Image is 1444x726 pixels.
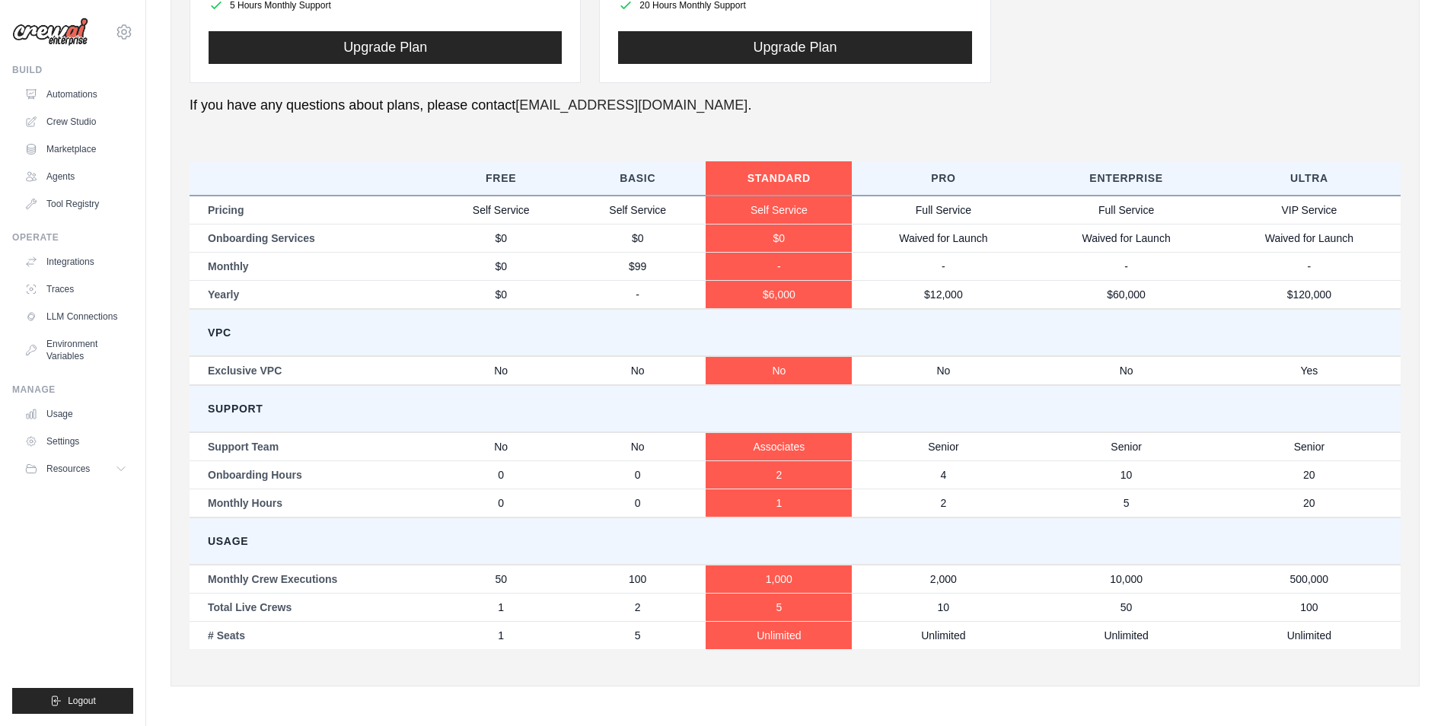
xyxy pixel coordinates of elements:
[1218,252,1401,280] td: -
[190,356,432,385] td: Exclusive VPC
[190,460,432,489] td: Onboarding Hours
[852,489,1034,517] td: 2
[852,593,1034,621] td: 10
[46,463,90,475] span: Resources
[432,224,569,252] td: $0
[706,593,852,621] td: 5
[569,196,706,224] td: Self Service
[706,252,852,280] td: -
[706,565,852,594] td: 1,000
[18,429,133,454] a: Settings
[18,137,133,161] a: Marketplace
[190,489,432,517] td: Monthly Hours
[852,280,1034,309] td: $12,000
[852,252,1034,280] td: -
[569,432,706,461] td: No
[18,277,133,301] a: Traces
[190,432,432,461] td: Support Team
[1218,432,1401,461] td: Senior
[706,460,852,489] td: 2
[432,356,569,385] td: No
[12,384,133,396] div: Manage
[18,250,133,274] a: Integrations
[569,224,706,252] td: $0
[852,224,1034,252] td: Waived for Launch
[1218,460,1401,489] td: 20
[706,356,852,385] td: No
[706,161,852,196] th: Standard
[1218,196,1401,224] td: VIP Service
[706,196,852,224] td: Self Service
[190,196,432,224] td: Pricing
[1034,252,1217,280] td: -
[569,565,706,594] td: 100
[1034,280,1217,309] td: $60,000
[432,280,569,309] td: $0
[1034,196,1217,224] td: Full Service
[432,432,569,461] td: No
[515,97,748,113] a: [EMAIL_ADDRESS][DOMAIN_NAME]
[618,31,971,64] button: Upgrade Plan
[852,356,1034,385] td: No
[432,460,569,489] td: 0
[706,621,852,649] td: Unlimited
[1218,489,1401,517] td: 20
[1034,593,1217,621] td: 50
[12,64,133,76] div: Build
[18,82,133,107] a: Automations
[18,304,133,329] a: LLM Connections
[1218,621,1401,649] td: Unlimited
[190,593,432,621] td: Total Live Crews
[852,621,1034,649] td: Unlimited
[190,621,432,649] td: # Seats
[18,164,133,189] a: Agents
[432,196,569,224] td: Self Service
[18,332,133,368] a: Environment Variables
[432,593,569,621] td: 1
[1218,356,1401,385] td: Yes
[569,593,706,621] td: 2
[12,18,88,46] img: Logo
[190,224,432,252] td: Onboarding Services
[706,489,852,517] td: 1
[1034,489,1217,517] td: 5
[1218,161,1401,196] th: Ultra
[18,457,133,481] button: Resources
[18,192,133,216] a: Tool Registry
[1034,432,1217,461] td: Senior
[432,161,569,196] th: Free
[190,309,1401,356] td: VPC
[190,517,1401,565] td: Usage
[190,252,432,280] td: Monthly
[432,565,569,594] td: 50
[852,460,1034,489] td: 4
[706,224,852,252] td: $0
[1034,621,1217,649] td: Unlimited
[18,110,133,134] a: Crew Studio
[432,489,569,517] td: 0
[190,385,1401,432] td: Support
[68,695,96,707] span: Logout
[432,621,569,649] td: 1
[190,565,432,594] td: Monthly Crew Executions
[1368,653,1444,726] iframe: Chat Widget
[18,402,133,426] a: Usage
[1034,565,1217,594] td: 10,000
[569,356,706,385] td: No
[852,161,1034,196] th: Pro
[852,565,1034,594] td: 2,000
[190,280,432,309] td: Yearly
[1218,565,1401,594] td: 500,000
[852,196,1034,224] td: Full Service
[1034,460,1217,489] td: 10
[1218,593,1401,621] td: 100
[1034,161,1217,196] th: Enterprise
[1218,280,1401,309] td: $120,000
[569,621,706,649] td: 5
[569,489,706,517] td: 0
[209,31,562,64] button: Upgrade Plan
[569,460,706,489] td: 0
[852,432,1034,461] td: Senior
[432,252,569,280] td: $0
